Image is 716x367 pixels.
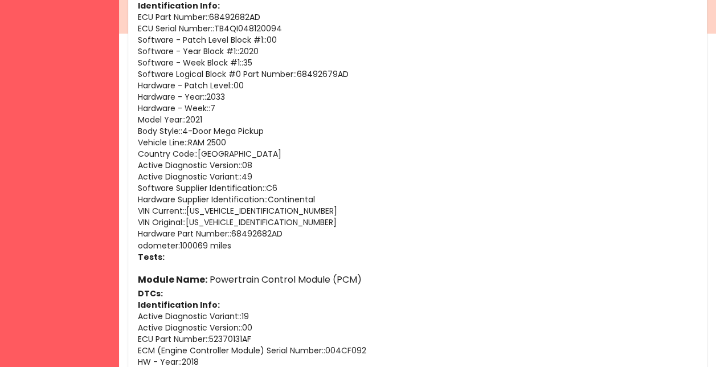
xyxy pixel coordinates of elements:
[137,68,698,80] p: Software Logical Block #0 Part Number: : 68492679AD
[137,171,698,182] p: Active Diagnostic Variant: : 49
[137,57,698,68] p: Software - Week Block #1: : 35
[137,288,162,299] strong: DTCs:
[137,91,698,103] p: Hardware - Year: : 2033
[137,80,698,91] p: Hardware - Patch Level: : 00
[137,322,698,333] p: Active Diagnostic Version: : 00
[137,148,698,160] p: Country Code: : [GEOGRAPHIC_DATA]
[137,299,219,311] strong: Identification Info:
[137,125,698,137] p: Body Style: : 4-Door Mega Pickup
[137,160,698,171] p: Active Diagnostic Version: : 08
[137,46,698,57] p: Software - Year Block #1: : 2020
[137,23,698,34] p: ECU Serial Number: : TB4QI048120094
[137,251,164,263] strong: Tests:
[137,228,698,239] p: Hardware Part Number: : 68492682AD
[137,137,698,148] p: Vehicle Line: : RAM 2500
[137,240,698,251] p: odometer : 100069 miles
[137,205,698,217] p: VIN Current: : [US_VEHICLE_IDENTIFICATION_NUMBER]
[137,333,698,345] p: ECU Part Number: : 52370131AF
[137,217,698,228] p: VIN Original: : [US_VEHICLE_IDENTIFICATION_NUMBER]
[137,34,698,46] p: Software - Patch Level Block #1: : 00
[137,182,698,194] p: Software Supplier Identification: : C6
[137,114,698,125] p: Model Year: : 2021
[137,311,698,322] p: Active Diagnostic Variant: : 19
[137,11,698,23] p: ECU Part Number: : 68492682AD
[137,194,698,205] p: Hardware Supplier Identification: : Continental
[137,345,698,356] p: ECM (Engine Controller Module) Serial Number: : 004CF092
[137,272,698,288] h6: Powertrain Control Module (PCM)
[137,273,207,286] strong: Module Name:
[137,103,698,114] p: Hardware - Week: : 7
